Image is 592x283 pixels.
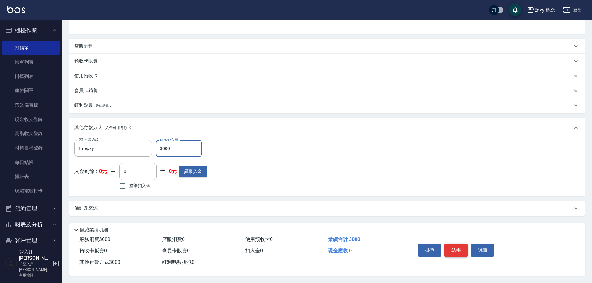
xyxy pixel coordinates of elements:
span: 現金應收 0 [328,248,352,254]
p: 「登入用[PERSON_NAME]」專用權限 [19,261,51,278]
div: 店販銷售 [69,39,585,54]
p: 預收卡販賣 [74,58,98,64]
div: 預收卡販賣 [69,54,585,68]
div: 會員卡銷售 [69,83,585,98]
button: 明細 [471,244,494,257]
div: 備註及來源 [69,201,585,216]
p: 店販銷售 [74,43,93,49]
h5: 登入用[PERSON_NAME] [19,249,51,261]
img: Logo [7,6,25,13]
a: 材料自購登錄 [2,141,60,155]
a: 現金收支登錄 [2,112,60,126]
button: 櫃檯作業 [2,22,60,38]
span: 店販消費 0 [162,236,185,242]
span: 會員卡販賣 0 [162,248,190,254]
a: 每日結帳 [2,155,60,169]
a: 掛單列表 [2,69,60,84]
img: Person [5,257,17,270]
div: 紅利點數剩餘點數: 0 [69,98,585,113]
span: 扣入金 0 [245,248,263,254]
label: Linepay金額 [160,137,178,142]
span: 整筆扣入金 [129,182,151,189]
div: Envy 概念 [534,6,556,14]
a: 打帳單 [2,41,60,55]
a: 排班表 [2,169,60,184]
label: 其他付款方式 [79,137,98,142]
button: 客戶管理 [2,232,60,248]
span: 其他付款方式 3000 [79,259,120,265]
a: 帳單列表 [2,55,60,69]
a: 高階收支登錄 [2,126,60,141]
p: 入金剩餘： [74,168,107,175]
button: 掛單 [418,244,441,257]
strong: 0元 [169,168,177,175]
button: save [509,4,521,16]
span: 預收卡販賣 0 [79,248,107,254]
span: 紅利點數折抵 0 [162,259,195,265]
a: 座位開單 [2,84,60,98]
span: 業績合計 3000 [328,236,360,242]
span: 剩餘點數: 0 [96,104,112,107]
p: 其他付款方式 [74,124,131,131]
p: 隱藏業績明細 [80,227,108,233]
a: 現場電腦打卡 [2,184,60,198]
button: 登出 [561,4,585,16]
strong: 0元 [99,168,107,174]
span: 入金可用餘額: 0 [105,126,132,130]
p: 紅利點數 [74,102,111,109]
p: 備註及來源 [74,205,98,212]
span: 服務消費 3000 [79,236,110,242]
div: 其他付款方式入金可用餘額: 0 [69,118,585,138]
div: 使用預收卡 [69,68,585,83]
a: 營業儀表板 [2,98,60,112]
button: Envy 概念 [524,4,559,16]
button: 報表及分析 [2,217,60,233]
button: 異動入金 [179,166,207,177]
button: 結帳 [444,244,468,257]
span: 使用預收卡 0 [245,236,273,242]
button: 預約管理 [2,200,60,217]
p: 會員卡銷售 [74,88,98,94]
p: 使用預收卡 [74,73,98,79]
